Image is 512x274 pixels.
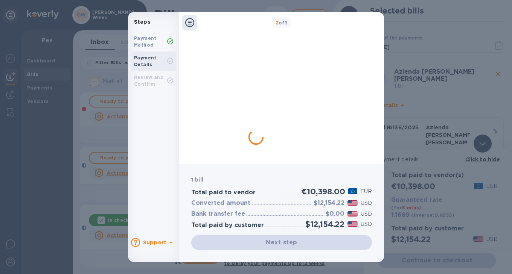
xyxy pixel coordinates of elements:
b: Payment Method [134,35,157,48]
p: USD [361,210,372,218]
h3: Total paid by customer [191,222,264,229]
b: of 3 [276,20,288,26]
b: 1 bill [191,177,203,183]
h3: Converted amount [191,200,250,207]
img: USD [347,211,358,216]
img: USD [347,200,358,206]
img: USD [347,221,358,227]
h2: $12,154.22 [305,220,344,229]
b: Payment Details [134,55,157,67]
b: Support [143,239,166,245]
b: Review and Confirm [134,74,164,87]
h3: Total paid to vendor [191,189,256,196]
h3: $0.00 [326,210,344,218]
span: 2 [276,20,279,26]
p: USD [361,220,372,228]
h2: €10,398.00 [301,187,345,196]
p: EUR [360,188,372,195]
h3: $12,154.22 [314,200,344,207]
h3: Bank transfer fee [191,210,245,218]
p: USD [361,199,372,207]
b: Steps [134,19,150,25]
